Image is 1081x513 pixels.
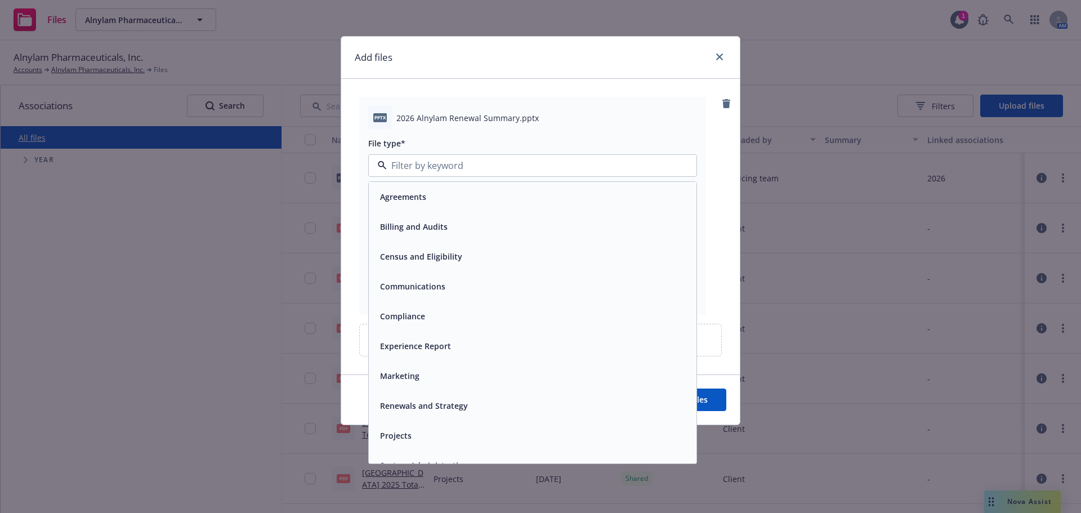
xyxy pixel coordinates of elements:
button: Compliance [380,310,425,322]
input: Filter by keyword [387,159,674,172]
button: Experience Report [380,340,451,352]
span: 2026 Alnylam Renewal Summary.pptx [396,112,539,124]
button: Communications [380,280,445,292]
div: Upload new files [359,324,722,356]
button: Agreements [380,191,426,203]
button: Marketing [380,370,419,382]
h1: Add files [355,50,392,65]
button: Projects [380,430,412,441]
button: Census and Eligibility [380,251,462,262]
a: remove [720,97,733,110]
a: close [713,50,726,64]
span: pptx [373,113,387,122]
button: Billing and Audits [380,221,448,233]
button: Renewals and Strategy [380,400,468,412]
span: File type* [368,138,405,149]
button: System Administration [380,460,468,471]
